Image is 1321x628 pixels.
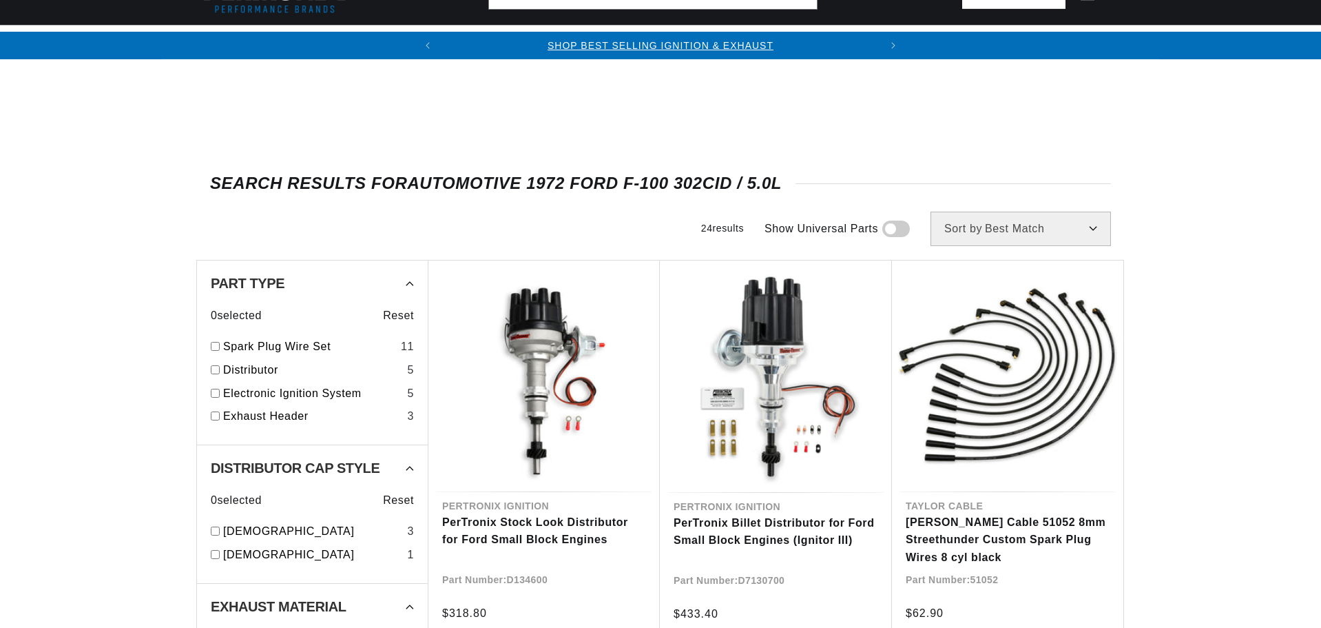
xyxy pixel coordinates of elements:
[210,176,1111,190] div: SEARCH RESULTS FOR Automotive 1972 Ford F-100 302cid / 5.0L
[345,26,497,58] summary: Coils & Distributors
[211,492,262,509] span: 0 selected
[223,407,402,425] a: Exhaust Header
[211,276,284,290] span: Part Type
[211,600,346,614] span: Exhaust Material
[497,26,736,58] summary: Headers, Exhausts & Components
[944,223,982,234] span: Sort by
[441,38,880,53] div: Announcement
[407,361,414,379] div: 5
[1107,26,1203,58] summary: Motorcycle
[196,26,345,58] summary: Ignition Conversions
[223,361,402,379] a: Distributor
[906,514,1110,567] a: [PERSON_NAME] Cable 51052 8mm Streethunder Custom Spark Plug Wires 8 cyl black
[407,385,414,403] div: 5
[930,212,1111,246] select: Sort by
[407,407,414,425] div: 3
[223,338,395,356] a: Spark Plug Wire Set
[211,461,379,475] span: Distributor Cap Style
[407,523,414,540] div: 3
[736,26,840,58] summary: Engine Swaps
[442,514,646,549] a: PerTronix Stock Look Distributor for Ford Small Block Engines
[401,338,414,356] div: 11
[223,523,402,540] a: [DEMOGRAPHIC_DATA]
[880,32,907,59] button: Translation missing: en.sections.announcements.next_announcement
[548,40,773,51] a: SHOP BEST SELLING IGNITION & EXHAUST
[383,492,414,509] span: Reset
[414,32,441,59] button: Translation missing: en.sections.announcements.previous_announcement
[701,223,744,234] span: 24 results
[383,307,414,325] span: Reset
[764,220,878,238] span: Show Universal Parts
[674,514,878,549] a: PerTronix Billet Distributor for Ford Small Block Engines (Ignitor III)
[441,38,880,53] div: 1 of 2
[162,32,1159,59] slideshow-component: Translation missing: en.sections.announcements.announcement_bar
[223,385,402,403] a: Electronic Ignition System
[223,546,402,564] a: [DEMOGRAPHIC_DATA]
[840,26,976,58] summary: Battery Products
[211,307,262,325] span: 0 selected
[407,546,414,564] div: 1
[976,26,1107,58] summary: Spark Plug Wires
